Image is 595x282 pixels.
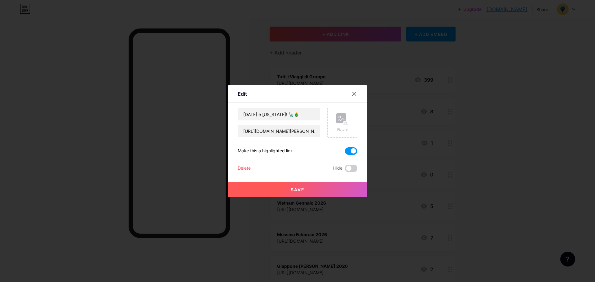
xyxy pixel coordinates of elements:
[291,187,305,192] span: Save
[238,147,293,155] div: Make this a highlighted link
[238,90,247,98] div: Edit
[238,165,251,172] div: Delete
[336,127,349,132] div: Picture
[228,182,367,197] button: Save
[238,125,320,137] input: URL
[238,108,320,120] input: Title
[333,165,342,172] span: Hide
